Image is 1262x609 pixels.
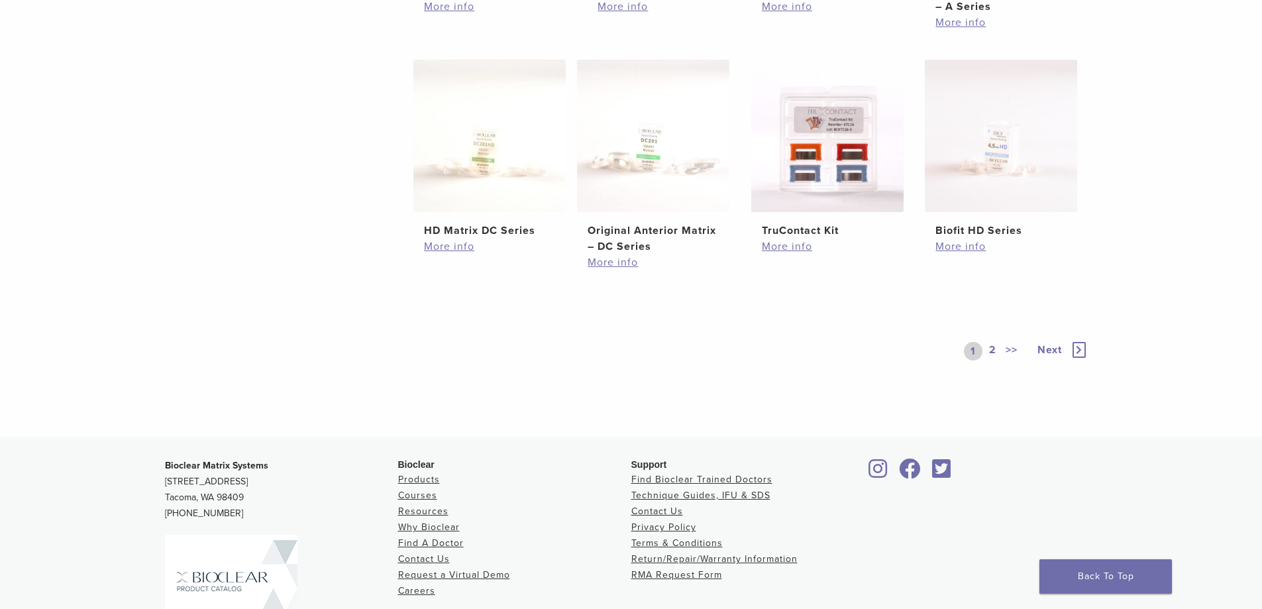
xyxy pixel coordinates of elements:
a: TruContact KitTruContact Kit [751,60,905,239]
a: Back To Top [1039,559,1172,594]
a: Bioclear [895,467,925,480]
a: 1 [964,342,982,360]
a: More info [935,239,1067,254]
a: Bioclear [928,467,956,480]
img: HD Matrix DC Series [413,60,566,212]
a: More info [935,15,1067,30]
h2: Original Anterior Matrix – DC Series [588,223,719,254]
a: 2 [986,342,999,360]
a: Resources [398,506,448,517]
a: Return/Repair/Warranty Information [631,553,798,565]
h2: TruContact Kit [762,223,893,239]
p: [STREET_ADDRESS] Tacoma, WA 98409 [PHONE_NUMBER] [165,458,398,522]
a: Privacy Policy [631,522,696,533]
a: Careers [398,585,435,596]
a: More info [424,239,555,254]
img: TruContact Kit [751,60,904,212]
span: Bioclear [398,459,435,470]
span: Support [631,459,667,470]
h2: HD Matrix DC Series [424,223,555,239]
a: Biofit HD SeriesBiofit HD Series [924,60,1078,239]
a: Courses [398,490,437,501]
a: More info [762,239,893,254]
a: Original Anterior Matrix - DC SeriesOriginal Anterior Matrix – DC Series [576,60,731,254]
img: Biofit HD Series [925,60,1077,212]
img: Original Anterior Matrix - DC Series [577,60,729,212]
a: Technique Guides, IFU & SDS [631,490,770,501]
a: Find A Doctor [398,537,464,549]
a: Find Bioclear Trained Doctors [631,474,772,485]
a: Terms & Conditions [631,537,723,549]
a: Bioclear [865,467,892,480]
a: More info [588,254,719,270]
a: Request a Virtual Demo [398,569,510,581]
a: Products [398,474,440,485]
span: Next [1037,343,1062,357]
a: Contact Us [631,506,683,517]
a: Contact Us [398,553,450,565]
a: HD Matrix DC SeriesHD Matrix DC Series [413,60,567,239]
h2: Biofit HD Series [935,223,1067,239]
a: RMA Request Form [631,569,722,581]
strong: Bioclear Matrix Systems [165,460,268,471]
a: Why Bioclear [398,522,460,533]
a: >> [1003,342,1020,360]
